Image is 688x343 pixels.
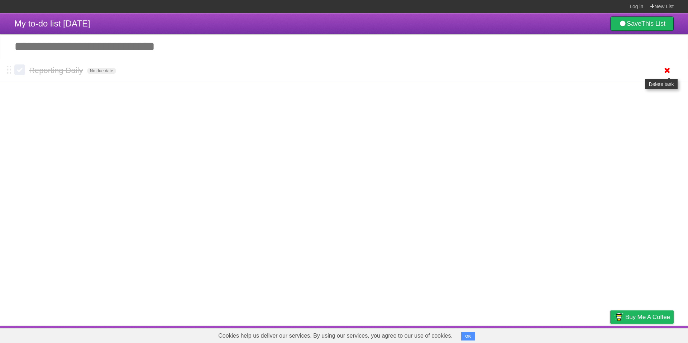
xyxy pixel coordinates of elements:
[539,328,568,341] a: Developers
[614,311,623,323] img: Buy me a coffee
[577,328,592,341] a: Terms
[14,19,90,28] span: My to-do list [DATE]
[461,332,475,340] button: OK
[610,310,674,324] a: Buy me a coffee
[29,66,85,75] span: Reporting Daily
[515,328,530,341] a: About
[87,68,116,74] span: No due date
[14,64,25,75] label: Done
[610,16,674,31] a: SaveThis List
[601,328,620,341] a: Privacy
[211,329,460,343] span: Cookies help us deliver our services. By using our services, you agree to our use of cookies.
[629,328,674,341] a: Suggest a feature
[641,20,665,27] b: This List
[625,311,670,323] span: Buy me a coffee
